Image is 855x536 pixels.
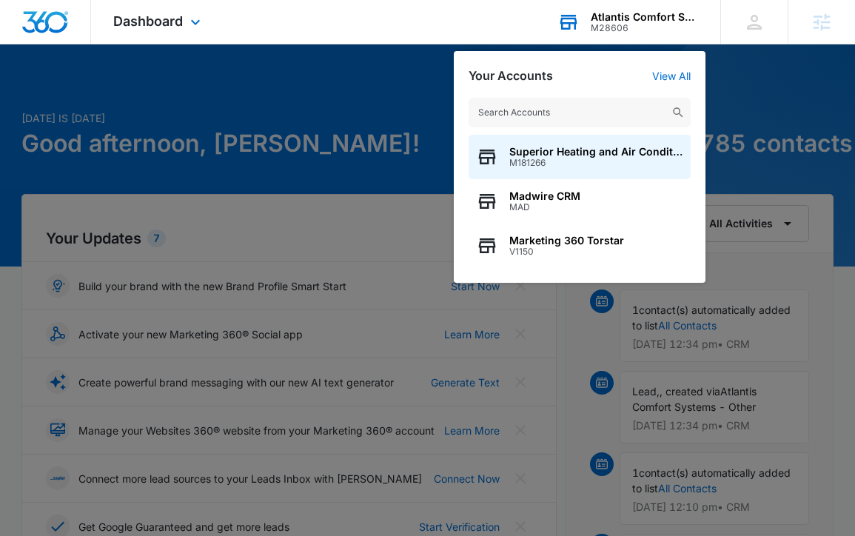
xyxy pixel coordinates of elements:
[509,235,624,247] span: Marketing 360 Torstar
[113,13,183,29] span: Dashboard
[509,202,580,212] span: MAD
[469,179,691,224] button: Madwire CRMMAD
[469,69,553,83] h2: Your Accounts
[509,190,580,202] span: Madwire CRM
[509,158,683,168] span: M181266
[591,23,699,33] div: account id
[469,98,691,127] input: Search Accounts
[469,135,691,179] button: Superior Heating and Air ConditioningM181266
[509,247,624,257] span: V1150
[469,224,691,268] button: Marketing 360 TorstarV1150
[509,146,683,158] span: Superior Heating and Air Conditioning
[652,70,691,82] a: View All
[591,11,699,23] div: account name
